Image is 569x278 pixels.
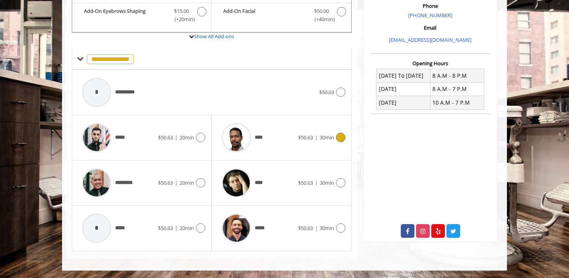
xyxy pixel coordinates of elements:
h3: Email [372,25,488,30]
span: (+20min ) [170,15,193,23]
span: $50.63 [298,134,313,141]
b: Add-On Eyebrows Shaping [84,7,166,23]
b: Add-On Facial [223,7,306,23]
span: 20min [180,179,194,186]
a: Show All Add-ons [194,33,234,40]
span: 30min [320,134,334,141]
span: $50.63 [298,225,313,232]
a: [PHONE_NUMBER] [408,12,452,19]
td: 8 A.M - 7 P.M [430,82,484,96]
span: 30min [320,179,334,186]
span: | [315,225,318,232]
td: [DATE] [377,82,430,96]
span: (+40min ) [310,15,333,23]
span: 30min [320,225,334,232]
td: 10 A.M - 7 P.M [430,96,484,109]
span: $15.00 [174,7,189,15]
h3: Opening Hours [370,61,490,66]
span: 20min [180,134,194,141]
span: $50.63 [158,179,173,186]
td: [DATE] [377,96,430,109]
span: | [175,179,178,186]
label: Add-On Eyebrows Shaping [76,7,207,25]
span: $50.63 [298,179,313,186]
span: $50.63 [158,225,173,232]
td: 8 A.M - 8 P.M [430,69,484,82]
span: | [175,134,178,141]
td: [DATE] To [DATE] [377,69,430,82]
span: | [175,225,178,232]
span: $50.63 [158,134,173,141]
span: | [315,179,318,186]
span: | [315,134,318,141]
a: [EMAIL_ADDRESS][DOMAIN_NAME] [389,36,471,43]
label: Add-On Facial [215,7,347,25]
span: 20min [180,225,194,232]
span: $50.63 [319,89,334,96]
h3: Phone [372,3,488,9]
span: $50.00 [314,7,329,15]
